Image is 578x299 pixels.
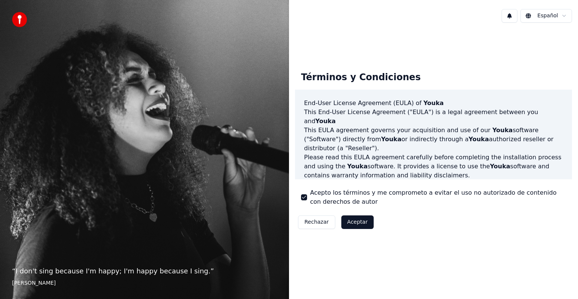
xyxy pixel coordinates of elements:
[468,136,489,143] span: Youka
[381,136,402,143] span: Youka
[304,108,563,126] p: This End-User License Agreement ("EULA") is a legal agreement between you and
[315,117,336,125] span: Youka
[12,266,277,276] p: “ I don't sing because I'm happy; I'm happy because I sing. ”
[295,66,427,90] div: Términos y Condiciones
[423,99,444,107] span: Youka
[12,12,27,27] img: youka
[310,188,566,206] label: Acepto los términos y me comprometo a evitar el uso no autorizado de contenido con derechos de autor
[347,163,368,170] span: Youka
[298,215,335,229] button: Rechazar
[12,279,277,287] footer: [PERSON_NAME]
[341,215,374,229] button: Aceptar
[304,99,563,108] h3: End-User License Agreement (EULA) of
[304,153,563,180] p: Please read this EULA agreement carefully before completing the installation process and using th...
[492,127,513,134] span: Youka
[304,126,563,153] p: This EULA agreement governs your acquisition and use of our software ("Software") directly from o...
[490,163,510,170] span: Youka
